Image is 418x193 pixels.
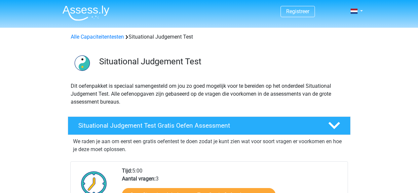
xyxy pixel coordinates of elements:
[286,8,309,15] a: Registreer
[62,5,109,21] img: Assessly
[73,138,345,153] p: We raden je aan om eerst een gratis oefentest te doen zodat je kunt zien wat voor soort vragen er...
[68,33,350,41] div: Situational Judgement Test
[99,56,345,67] h3: Situational Judgement Test
[68,49,96,77] img: situational judgement test
[71,34,124,40] a: Alle Capaciteitentesten
[78,122,318,129] h4: Situational Judgement Test Gratis Oefen Assessment
[71,82,348,106] p: Dit oefenpakket is speciaal samengesteld om jou zo goed mogelijk voor te bereiden op het onderdee...
[65,116,353,135] a: Situational Judgement Test Gratis Oefen Assessment
[122,176,156,182] b: Aantal vragen:
[122,168,132,174] b: Tijd:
